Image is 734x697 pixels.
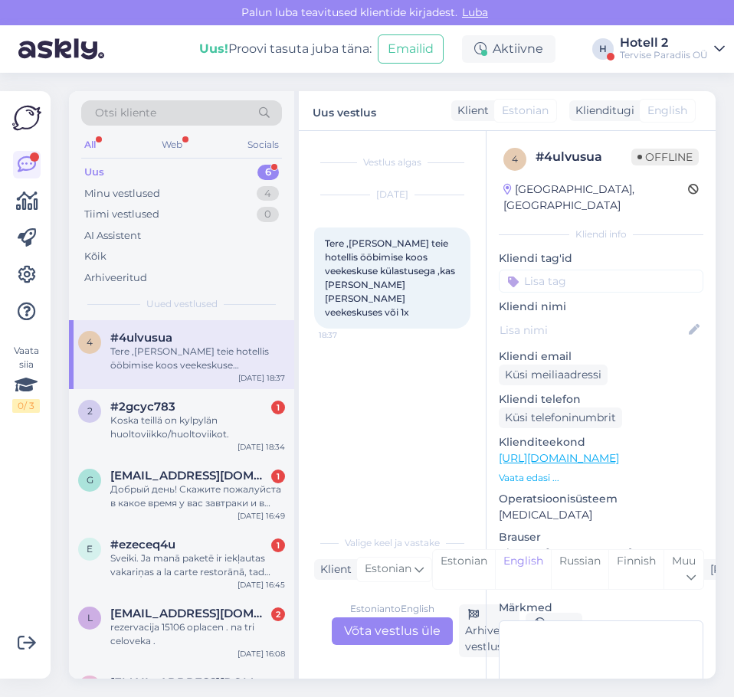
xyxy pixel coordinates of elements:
[365,561,411,578] span: Estonian
[110,345,285,372] div: Tere ,[PERSON_NAME] teie hotellis ööbimise koos veekeskuse külastusega ,kas [PERSON_NAME] [PERSON...
[257,186,279,201] div: 4
[257,207,279,222] div: 0
[84,207,159,222] div: Tiimi vestlused
[84,186,160,201] div: Minu vestlused
[87,612,93,623] span: l
[238,441,285,453] div: [DATE] 18:34
[313,100,376,121] label: Uus vestlus
[536,148,631,166] div: # 4ulvusua
[499,491,703,507] p: Operatsioonisüsteem
[87,336,93,348] span: 4
[647,103,687,119] span: English
[499,299,703,315] p: Kliendi nimi
[12,103,41,133] img: Askly Logo
[110,676,270,689] span: plejada@list.ru
[238,510,285,522] div: [DATE] 16:49
[378,34,444,64] button: Emailid
[319,329,376,341] span: 18:37
[495,550,551,589] div: English
[314,155,470,169] div: Vestlus algas
[238,372,285,384] div: [DATE] 18:37
[499,348,703,365] p: Kliendi email
[631,149,699,165] span: Offline
[500,322,686,339] input: Lisa nimi
[84,228,141,244] div: AI Assistent
[462,35,555,63] div: Aktiivne
[672,554,696,568] span: Muu
[332,617,453,645] div: Võta vestlus üle
[314,561,352,578] div: Klient
[499,471,703,485] p: Vaata edasi ...
[499,407,622,428] div: Küsi telefoninumbrit
[87,543,93,555] span: e
[608,550,664,589] div: Finnish
[499,451,619,465] a: [URL][DOMAIN_NAME]
[499,227,703,241] div: Kliendi info
[620,37,708,49] div: Hotell 2
[271,538,285,552] div: 1
[499,507,703,523] p: [MEDICAL_DATA]
[459,604,519,657] div: Arhiveeri vestlus
[569,103,634,119] div: Klienditugi
[551,550,608,589] div: Russian
[620,37,725,61] a: Hotell 2Tervise Paradiis OÜ
[199,41,228,56] b: Uus!
[257,165,279,180] div: 6
[199,40,372,58] div: Proovi tasuta juba täna:
[12,399,40,413] div: 0 / 3
[451,103,489,119] div: Klient
[110,400,175,414] span: #2gcyc783
[110,551,285,579] div: Sveiki. Ja manā paketē ir iekļautas vakariņas a la carte restorānā, tad papildus par ēdienu nav j...
[146,297,218,311] span: Uued vestlused
[457,5,493,19] span: Luba
[499,391,703,407] p: Kliendi telefon
[499,270,703,293] input: Lisa tag
[84,249,106,264] div: Kõik
[87,405,93,417] span: 2
[620,49,708,61] div: Tervise Paradiis OÜ
[271,607,285,621] div: 2
[95,105,156,121] span: Otsi kliente
[271,470,285,483] div: 1
[512,153,518,165] span: 4
[110,620,285,648] div: rezervacija 15106 oplacen . na tri celoveka .
[499,529,703,545] p: Brauser
[502,103,549,119] span: Estonian
[271,401,285,414] div: 1
[84,165,104,180] div: Uus
[592,38,614,60] div: H
[110,414,285,441] div: Koska teillä on kylpylän huoltoviikko/huoltoviikot.
[238,648,285,659] div: [DATE] 16:08
[238,579,285,591] div: [DATE] 16:45
[325,237,457,318] span: Tere ,[PERSON_NAME] teie hotellis ööbimise koos veekeskuse külastusega ,kas [PERSON_NAME] [PERSON...
[244,135,282,155] div: Socials
[499,600,703,616] p: Märkmed
[110,483,285,510] div: Добрый день! Скажите пожалуйста в какое время у вас завтраки и в какое время у вас ужины? Что вхо...
[499,545,703,561] p: Chrome [TECHNICAL_ID]
[433,550,495,589] div: Estonian
[499,434,703,450] p: Klienditeekond
[110,538,175,551] span: #ezeceq4u
[81,135,99,155] div: All
[499,365,608,385] div: Küsi meiliaadressi
[110,607,270,620] span: larisasolo@inbox.lv
[12,344,40,413] div: Vaata siia
[314,188,470,201] div: [DATE]
[499,250,703,267] p: Kliendi tag'id
[110,469,270,483] span: goldiepuma@inbox.lv
[87,474,93,486] span: g
[350,602,434,616] div: Estonian to English
[110,331,172,345] span: #4ulvusua
[314,536,470,550] div: Valige keel ja vastake
[503,182,688,214] div: [GEOGRAPHIC_DATA], [GEOGRAPHIC_DATA]
[159,135,185,155] div: Web
[84,270,147,286] div: Arhiveeritud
